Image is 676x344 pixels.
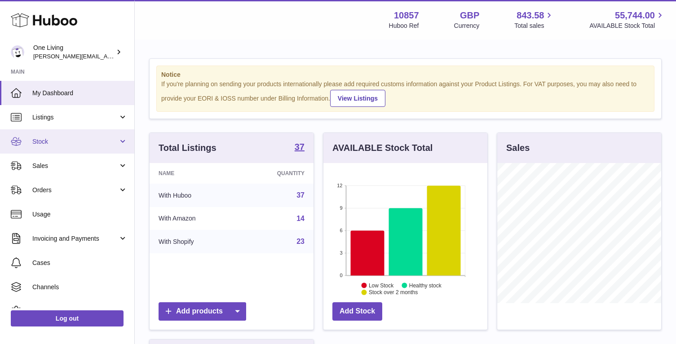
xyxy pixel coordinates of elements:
[295,142,305,153] a: 37
[340,250,342,256] text: 3
[33,44,114,61] div: One Living
[369,289,418,295] text: Stock over 2 months
[389,22,419,30] div: Huboo Ref
[32,259,128,267] span: Cases
[150,184,239,207] td: With Huboo
[506,142,530,154] h3: Sales
[11,310,124,326] a: Log out
[589,9,665,30] a: 55,744.00 AVAILABLE Stock Total
[454,22,480,30] div: Currency
[332,142,433,154] h3: AVAILABLE Stock Total
[296,191,305,199] a: 37
[615,9,655,22] span: 55,744.00
[159,302,246,321] a: Add products
[32,137,118,146] span: Stock
[514,9,554,30] a: 843.58 Total sales
[32,89,128,97] span: My Dashboard
[340,273,342,278] text: 0
[32,283,128,291] span: Channels
[32,186,118,194] span: Orders
[239,163,314,184] th: Quantity
[150,207,239,230] td: With Amazon
[330,90,385,107] a: View Listings
[295,142,305,151] strong: 37
[32,234,118,243] span: Invoicing and Payments
[32,307,128,316] span: Settings
[517,9,544,22] span: 843.58
[32,210,128,219] span: Usage
[159,142,216,154] h3: Total Listings
[296,215,305,222] a: 14
[150,230,239,253] td: With Shopify
[337,183,342,188] text: 12
[32,162,118,170] span: Sales
[33,53,180,60] span: [PERSON_NAME][EMAIL_ADDRESS][DOMAIN_NAME]
[394,9,419,22] strong: 10857
[514,22,554,30] span: Total sales
[296,238,305,245] a: 23
[161,80,649,107] div: If you're planning on sending your products internationally please add required customs informati...
[369,282,394,288] text: Low Stock
[589,22,665,30] span: AVAILABLE Stock Total
[11,45,24,59] img: Jessica@oneliving.com
[161,71,649,79] strong: Notice
[340,205,342,211] text: 9
[409,282,442,288] text: Healthy stock
[460,9,479,22] strong: GBP
[332,302,382,321] a: Add Stock
[32,113,118,122] span: Listings
[340,228,342,233] text: 6
[150,163,239,184] th: Name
